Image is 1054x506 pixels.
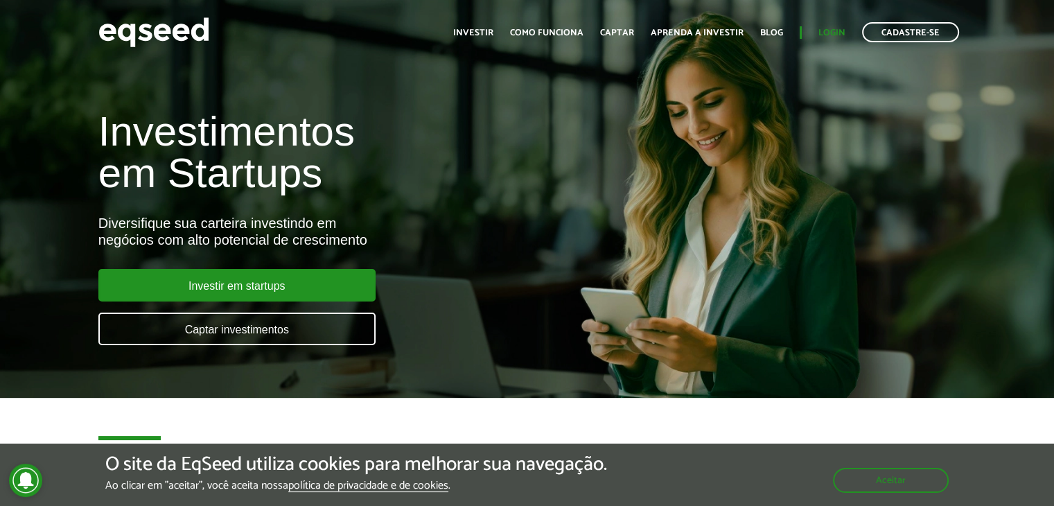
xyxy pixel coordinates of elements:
[105,479,607,492] p: Ao clicar em "aceitar", você aceita nossa .
[453,28,493,37] a: Investir
[651,28,744,37] a: Aprenda a investir
[510,28,583,37] a: Como funciona
[833,468,949,493] button: Aceitar
[288,480,448,492] a: política de privacidade e de cookies
[862,22,959,42] a: Cadastre-se
[818,28,845,37] a: Login
[600,28,634,37] a: Captar
[105,454,607,476] h5: O site da EqSeed utiliza cookies para melhorar sua navegação.
[98,313,376,345] a: Captar investimentos
[98,14,209,51] img: EqSeed
[98,215,605,248] div: Diversifique sua carteira investindo em negócios com alto potencial de crescimento
[98,269,376,302] a: Investir em startups
[98,111,605,194] h1: Investimentos em Startups
[760,28,783,37] a: Blog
